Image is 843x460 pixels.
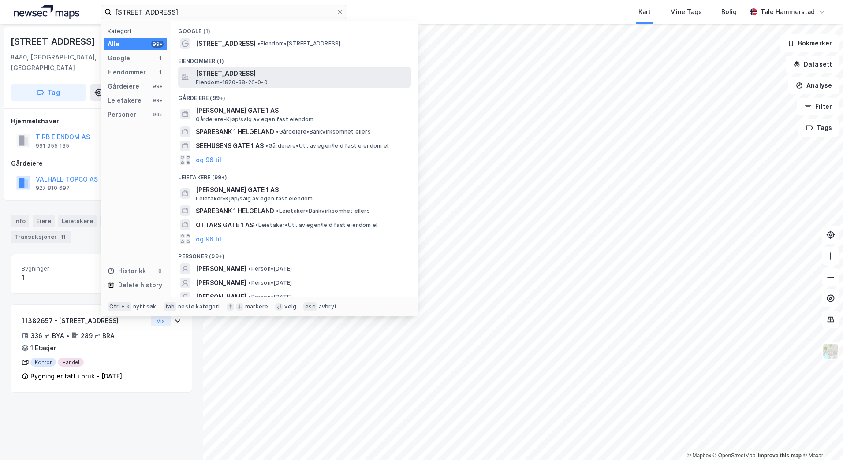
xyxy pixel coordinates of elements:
[36,185,70,192] div: 927 810 697
[255,222,379,229] span: Leietaker • Utl. av egen/leid fast eiendom el.
[196,220,254,230] span: OTTARS GATE 1 AS
[22,272,98,283] div: 1
[11,116,192,126] div: Hjemmelshaver
[265,142,390,149] span: Gårdeiere • Utl. av egen/leid fast eiendom el.
[108,95,142,106] div: Leietakere
[171,51,418,67] div: Eiendommer (1)
[11,52,154,73] div: 8480, [GEOGRAPHIC_DATA], [GEOGRAPHIC_DATA]
[22,315,147,326] div: 11382657 - [STREET_ADDRESS]
[257,40,260,47] span: •
[248,293,251,300] span: •
[108,67,146,78] div: Eiendommer
[151,315,171,326] button: Vis
[780,34,839,52] button: Bokmerker
[196,105,407,116] span: [PERSON_NAME] GATE 1 AS
[100,215,133,227] div: Datasett
[14,5,79,19] img: logo.a4113a55bc3d86da70a041830d287a7e.svg
[196,126,274,137] span: SPAREBANK 1 HELGELAND
[196,263,246,274] span: [PERSON_NAME]
[11,231,71,243] div: Transaksjoner
[108,109,136,120] div: Personer
[276,208,279,214] span: •
[30,371,122,382] div: Bygning er tatt i bruk - [DATE]
[118,280,162,290] div: Delete history
[196,195,313,202] span: Leietaker • Kjøp/salg av egen fast eiendom
[687,453,711,459] a: Mapbox
[108,53,130,63] div: Google
[58,215,97,227] div: Leietakere
[22,265,98,272] span: Bygninger
[196,155,221,165] button: og 96 til
[66,332,70,339] div: •
[713,453,756,459] a: OpenStreetMap
[108,81,139,92] div: Gårdeiere
[257,40,340,47] span: Eiendom • [STREET_ADDRESS]
[284,303,296,310] div: velg
[59,233,67,241] div: 11
[638,7,651,17] div: Kart
[721,7,737,17] div: Bolig
[108,266,146,276] div: Historikk
[196,116,313,123] span: Gårdeiere • Kjøp/salg av egen fast eiendom
[196,206,274,216] span: SPAREBANK 1 HELGELAND
[255,222,258,228] span: •
[36,142,69,149] div: 991 955 135
[157,267,164,275] div: 0
[112,5,336,19] input: Søk på adresse, matrikkel, gårdeiere, leietakere eller personer
[81,330,115,341] div: 289 ㎡ BRA
[196,38,256,49] span: [STREET_ADDRESS]
[151,111,164,118] div: 99+
[171,88,418,104] div: Gårdeiere (99+)
[30,330,64,341] div: 336 ㎡ BYA
[196,234,221,244] button: og 96 til
[30,343,56,353] div: 1 Etasjer
[265,142,268,149] span: •
[157,69,164,76] div: 1
[108,28,167,34] div: Kategori
[758,453,802,459] a: Improve this map
[151,83,164,90] div: 99+
[196,141,264,151] span: SEEHUSENS GATE 1 AS
[11,84,86,101] button: Tag
[196,79,267,86] span: Eiendom • 1820-38-26-0-0
[248,293,292,300] span: Person • [DATE]
[248,265,292,272] span: Person • [DATE]
[245,303,268,310] div: markere
[822,343,839,360] img: Z
[248,279,251,286] span: •
[276,128,279,135] span: •
[171,246,418,262] div: Personer (99+)
[248,265,251,272] span: •
[178,303,220,310] div: neste kategori
[108,302,131,311] div: Ctrl + k
[276,128,370,135] span: Gårdeiere • Bankvirksomhet ellers
[196,185,407,195] span: [PERSON_NAME] GATE 1 AS
[108,39,119,49] div: Alle
[798,119,839,137] button: Tags
[799,418,843,460] iframe: Chat Widget
[133,303,157,310] div: nytt søk
[786,56,839,73] button: Datasett
[788,77,839,94] button: Analyse
[799,418,843,460] div: Kontrollprogram for chat
[797,98,839,115] button: Filter
[171,167,418,183] div: Leietakere (99+)
[157,55,164,62] div: 1
[11,158,192,169] div: Gårdeiere
[196,278,246,288] span: [PERSON_NAME]
[164,302,177,311] div: tab
[171,21,418,37] div: Google (1)
[319,303,337,310] div: avbryt
[196,68,407,79] span: [STREET_ADDRESS]
[303,302,317,311] div: esc
[276,208,369,215] span: Leietaker • Bankvirksomhet ellers
[196,292,246,302] span: [PERSON_NAME]
[33,215,55,227] div: Eiere
[11,34,97,48] div: [STREET_ADDRESS]
[248,279,292,286] span: Person • [DATE]
[151,97,164,104] div: 99+
[761,7,815,17] div: Tale Hammerstad
[11,215,29,227] div: Info
[670,7,702,17] div: Mine Tags
[151,41,164,48] div: 99+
